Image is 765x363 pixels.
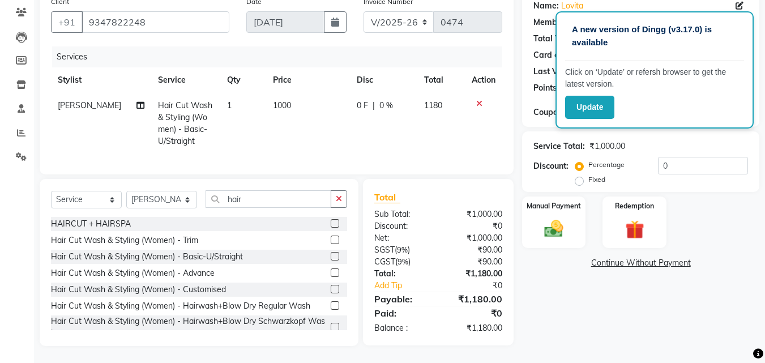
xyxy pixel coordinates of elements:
div: Payable: [366,292,438,306]
div: ₹0 [451,280,511,292]
span: SGST [374,245,395,255]
span: 1000 [273,100,291,110]
span: [PERSON_NAME] [58,100,121,110]
div: Last Visit: [533,66,571,78]
div: HAIRCUT + HAIRSPA [51,218,131,230]
div: Coupon Code [533,106,605,118]
th: Action [465,67,502,93]
span: 1 [227,100,232,110]
div: Points: [533,82,559,94]
img: _cash.svg [539,218,569,240]
p: A new version of Dingg (v3.17.0) is available [572,23,737,49]
span: CGST [374,257,395,267]
span: 1180 [424,100,442,110]
img: _gift.svg [619,218,650,241]
label: Redemption [615,201,654,211]
div: ₹1,180.00 [438,292,511,306]
div: ₹1,000.00 [438,232,511,244]
div: ₹1,000.00 [589,140,625,152]
div: Paid: [366,306,438,320]
span: 9% [398,257,408,266]
label: Percentage [588,160,625,170]
div: ( ) [366,244,438,256]
div: Discount: [366,220,438,232]
th: Stylist [51,67,151,93]
span: 0 % [379,100,393,112]
div: ₹90.00 [438,244,511,256]
div: Hair Cut Wash & Styling (Women) - Trim [51,234,198,246]
th: Total [417,67,465,93]
th: Service [151,67,220,93]
div: ₹1,180.00 [438,322,511,334]
div: ( ) [366,256,438,268]
span: | [373,100,375,112]
input: Search or Scan [206,190,331,208]
div: Hair Cut Wash & Styling (Women) - Customised [51,284,226,296]
div: Services [52,46,511,67]
p: Click on ‘Update’ or refersh browser to get the latest version. [565,66,744,90]
div: Hair Cut Wash & Styling (Women) - Advance [51,267,215,279]
div: ₹0 [438,306,511,320]
span: 9% [397,245,408,254]
div: Total Visits: [533,33,578,45]
div: ₹1,000.00 [438,208,511,220]
a: Continue Without Payment [524,257,757,269]
input: Search by Name/Mobile/Email/Code [82,11,229,33]
div: Service Total: [533,140,585,152]
div: Hair Cut Wash & Styling (Women) - Hairwash+Blow Dry Regular Wash [51,300,310,312]
span: Total [374,191,400,203]
div: Hair Cut Wash & Styling (Women) - Hairwash+Blow Dry Schwarzkopf Wash [51,315,326,339]
div: ₹1,180.00 [438,268,511,280]
a: Add Tip [366,280,450,292]
label: Manual Payment [527,201,581,211]
div: Membership: [533,16,583,28]
div: No Active Membership [533,16,748,28]
div: Total: [366,268,438,280]
label: Fixed [588,174,605,185]
div: ₹0 [438,220,511,232]
th: Disc [350,67,417,93]
div: Sub Total: [366,208,438,220]
div: Card on file: [533,49,580,61]
div: Balance : [366,322,438,334]
button: Update [565,96,614,119]
th: Price [266,67,350,93]
div: ₹90.00 [438,256,511,268]
div: Discount: [533,160,569,172]
div: Hair Cut Wash & Styling (Women) - Basic-U/Straight [51,251,243,263]
span: 0 F [357,100,368,112]
th: Qty [220,67,266,93]
span: Hair Cut Wash & Styling (Women) - Basic-U/Straight [158,100,212,146]
button: +91 [51,11,83,33]
div: Net: [366,232,438,244]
